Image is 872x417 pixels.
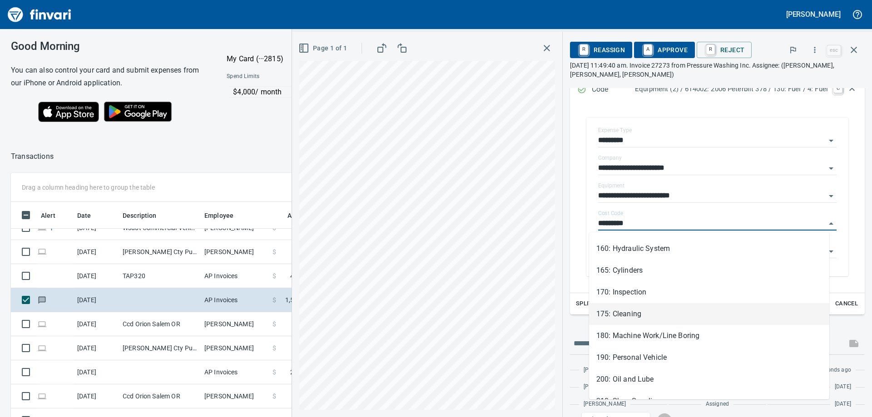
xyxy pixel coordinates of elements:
[287,210,311,221] span: Amount
[835,383,851,392] span: [DATE]
[832,297,861,311] button: Cancel
[589,260,829,281] li: 165: Cylinders
[272,368,276,377] span: $
[576,299,609,309] span: Split Code
[570,42,632,58] button: RReassign
[825,39,865,61] span: Close invoice
[37,393,47,399] span: Online transaction
[272,392,276,401] span: $
[272,343,276,353] span: $
[784,7,843,21] button: [PERSON_NAME]
[123,210,157,221] span: Description
[37,345,47,351] span: Online transaction
[272,319,276,329] span: $
[704,42,744,58] span: Reject
[227,54,295,64] p: My Card (···2815)
[577,42,625,58] span: Reassign
[635,84,828,94] p: Equipment (2) / 614002: 2006 Peterbilt 378 / 130: Fuel / 4: Fuel
[227,72,338,81] span: Spend Limits
[204,210,245,221] span: Employee
[74,336,119,360] td: [DATE]
[570,105,865,314] div: Expand
[570,75,865,105] div: Expand
[37,249,47,255] span: Online transaction
[589,347,829,368] li: 190: Personal Vehicle
[634,42,695,58] button: AApprove
[37,297,47,303] span: Has messages
[119,264,201,288] td: TAP320
[843,333,865,354] span: This records your message into the invoice and notifies anyone mentioned
[598,211,623,216] label: Cost Code
[272,295,276,304] span: $
[22,183,155,192] p: Drag a column heading here to group the table
[589,390,829,412] li: 210: Shop Supplies
[11,151,54,162] nav: breadcrumb
[592,84,635,96] p: Code
[584,400,626,409] span: [PERSON_NAME]
[835,400,851,409] span: [DATE]
[300,43,347,54] span: Page 1 of 1
[598,183,624,188] label: Equipment
[641,42,688,58] span: Approve
[74,264,119,288] td: [DATE]
[589,368,829,390] li: 200: Oil and Lube
[119,312,201,336] td: Ccd Orion Salem OR
[834,299,859,309] span: Cancel
[825,162,837,175] button: Open
[77,210,91,221] span: Date
[11,40,204,53] h3: Good Morning
[119,240,201,264] td: [PERSON_NAME] Cty Public Works [GEOGRAPHIC_DATA] [GEOGRAPHIC_DATA]
[11,64,204,89] h6: You can also control your card and submit expenses from our iPhone or Android application.
[584,366,626,375] span: [PERSON_NAME]
[201,288,269,312] td: AP Invoices
[38,102,99,122] img: Download on the App Store
[74,288,119,312] td: [DATE]
[574,297,612,311] button: Split Code
[99,97,177,127] img: Get it on Google Play
[833,84,842,93] a: C
[584,383,626,392] span: [PERSON_NAME]
[570,61,865,79] p: [DATE] 11:49:40 am. Invoice 27273 from Pressure Washing Inc. Assignee: ([PERSON_NAME], [PERSON_NA...
[285,295,311,304] span: 1,593.00
[580,44,588,54] a: R
[11,151,54,162] p: Transactions
[37,225,47,231] span: Online transaction
[77,210,103,221] span: Date
[74,360,119,384] td: [DATE]
[706,400,729,409] span: Assigned
[204,210,233,221] span: Employee
[825,190,837,202] button: Open
[41,210,55,221] span: Alert
[201,240,269,264] td: [PERSON_NAME]
[201,312,269,336] td: [PERSON_NAME]
[589,238,829,260] li: 160: Hydraulic System
[74,312,119,336] td: [DATE]
[201,384,269,408] td: [PERSON_NAME]
[47,225,56,231] span: Split transaction
[825,134,837,147] button: Open
[825,245,837,258] button: Open
[589,303,829,325] li: 175: Cleaning
[201,360,269,384] td: AP Invoices
[233,87,417,98] p: $4,000 / month
[644,44,652,54] a: A
[74,240,119,264] td: [DATE]
[41,210,67,221] span: Alert
[589,281,829,303] li: 170: Inspection
[786,10,841,19] h5: [PERSON_NAME]
[5,4,74,25] img: Finvari
[598,128,632,133] label: Expense Type
[272,247,276,256] span: $
[119,336,201,360] td: [PERSON_NAME] Cty Public Works [GEOGRAPHIC_DATA] [GEOGRAPHIC_DATA]
[219,98,418,107] p: Online allowed
[276,210,311,221] span: Amount
[589,325,829,347] li: 180: Machine Work/Line Boring
[74,384,119,408] td: [DATE]
[827,45,841,55] a: esc
[290,271,311,280] span: 435.66
[697,42,752,58] button: RReject
[706,44,715,54] a: R
[201,264,269,288] td: AP Invoices
[297,40,351,57] button: Page 1 of 1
